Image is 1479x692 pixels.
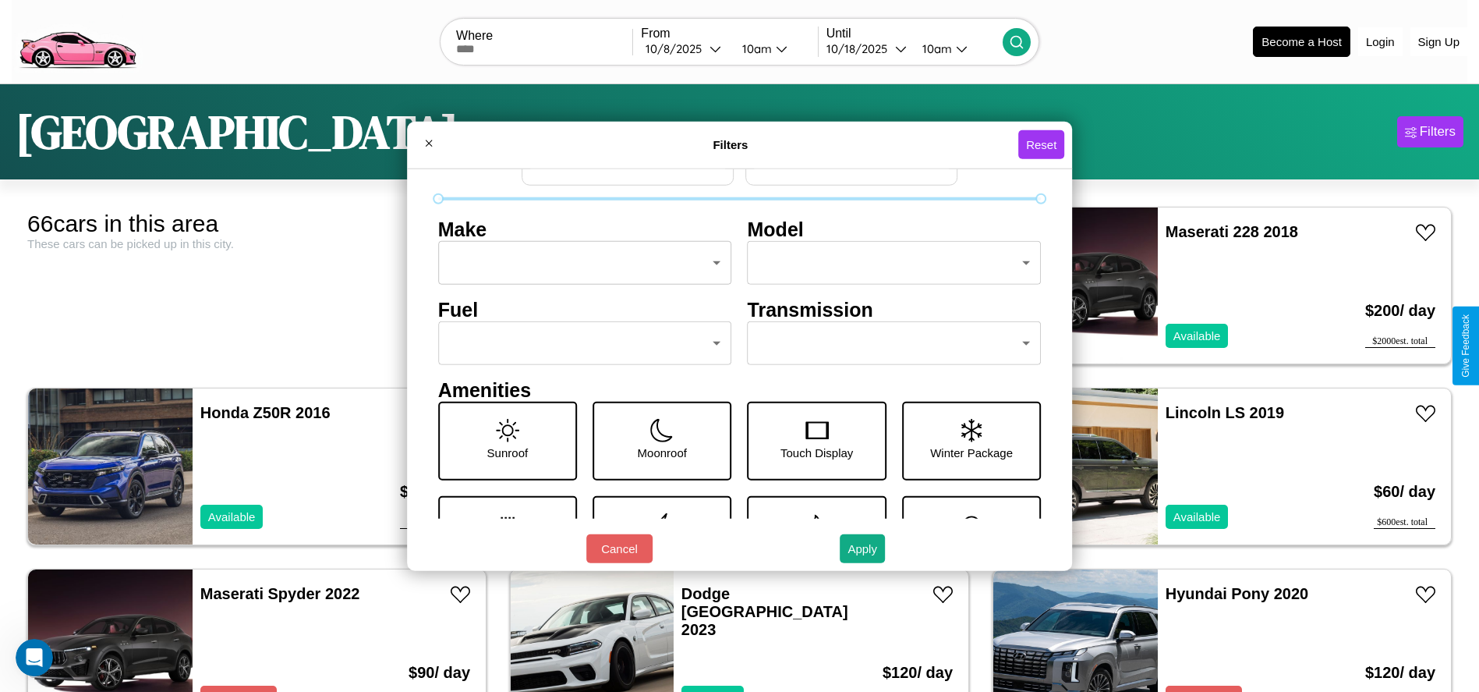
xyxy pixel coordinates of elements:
h4: Amenities [438,378,1042,401]
div: $ 2000 est. total [400,516,470,529]
button: 10am [910,41,1003,57]
p: Winter Package [930,442,1013,463]
p: Moonroof [638,442,687,463]
button: 10am [730,41,818,57]
div: 10 / 18 / 2025 [826,41,895,56]
iframe: Intercom live chat [16,639,53,676]
h4: Transmission [748,298,1042,321]
h1: [GEOGRAPHIC_DATA] [16,100,458,164]
h4: Filters [443,138,1018,151]
a: Dodge [GEOGRAPHIC_DATA] 2023 [681,585,848,638]
p: Sunroof [487,442,529,463]
h3: $ 200 / day [1365,286,1435,335]
div: Give Feedback [1460,314,1471,378]
div: 66 cars in this area [27,211,487,237]
label: Where [456,29,632,43]
button: Reset [1018,130,1064,159]
div: 10am [734,41,776,56]
button: Filters [1397,116,1463,147]
div: These cars can be picked up in this city. [27,237,487,250]
a: Maserati 228 2018 [1166,223,1298,240]
button: Cancel [586,534,653,563]
div: 10am [915,41,956,56]
label: From [641,27,817,41]
button: 10/8/2025 [641,41,729,57]
h3: $ 200 / day [400,467,470,516]
a: Lincoln LS 2019 [1166,404,1284,421]
h4: Fuel [438,298,732,321]
img: logo [12,8,143,73]
p: Touch Display [780,442,853,463]
div: $ 2000 est. total [1365,335,1435,348]
h4: Model [748,218,1042,240]
a: Maserati Spyder 2022 [200,585,360,602]
div: Filters [1420,124,1456,140]
a: Hyundai Pony 2020 [1166,585,1308,602]
button: Apply [840,534,885,563]
div: 10 / 8 / 2025 [646,41,709,56]
div: $ 600 est. total [1374,516,1435,529]
h3: $ 60 / day [1374,467,1435,516]
label: Until [826,27,1003,41]
a: Honda Z50R 2016 [200,404,331,421]
p: Available [1173,325,1221,346]
button: Sign Up [1410,27,1467,56]
p: Available [1173,506,1221,527]
button: Become a Host [1253,27,1350,57]
button: Login [1358,27,1403,56]
h4: Make [438,218,732,240]
p: Available [208,506,256,527]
